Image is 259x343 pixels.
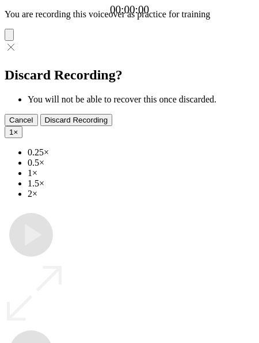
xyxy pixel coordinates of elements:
button: Discard Recording [40,114,113,126]
li: 0.25× [28,147,254,158]
li: 1× [28,168,254,178]
a: 00:00:00 [110,3,149,16]
span: 1 [9,128,13,136]
li: 0.5× [28,158,254,168]
li: 2× [28,189,254,199]
button: 1× [5,126,22,138]
li: You will not be able to recover this once discarded. [28,94,254,105]
h2: Discard Recording? [5,67,254,83]
button: Cancel [5,114,38,126]
li: 1.5× [28,178,254,189]
p: You are recording this voiceover as practice for training [5,9,254,20]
